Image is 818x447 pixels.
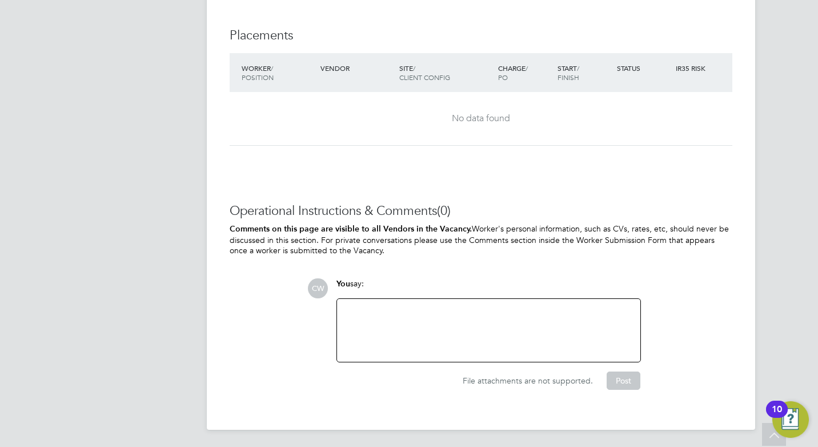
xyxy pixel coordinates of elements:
[555,58,614,87] div: Start
[614,58,673,78] div: Status
[336,279,350,289] span: You
[495,58,555,87] div: Charge
[230,224,472,234] b: Comments on this page are visible to all Vendors in the Vacancy.
[399,63,450,82] span: / Client Config
[772,409,782,424] div: 10
[241,113,721,125] div: No data found
[318,58,396,78] div: Vendor
[336,278,641,298] div: say:
[230,27,732,44] h3: Placements
[607,372,640,390] button: Post
[558,63,579,82] span: / Finish
[242,63,274,82] span: / Position
[772,401,809,438] button: Open Resource Center, 10 new notifications
[463,376,593,386] span: File attachments are not supported.
[437,203,451,218] span: (0)
[230,223,732,256] p: Worker's personal information, such as CVs, rates, etc, should never be discussed in this section...
[498,63,528,82] span: / PO
[673,58,712,78] div: IR35 Risk
[396,58,495,87] div: Site
[230,203,732,219] h3: Operational Instructions & Comments
[308,278,328,298] span: CW
[239,58,318,87] div: Worker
